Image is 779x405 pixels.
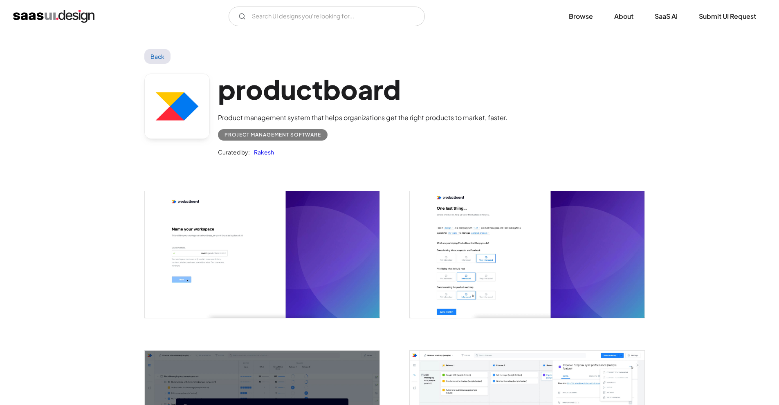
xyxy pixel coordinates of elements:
a: open lightbox [145,191,379,318]
a: About [604,7,643,25]
form: Email Form [229,7,425,26]
a: home [13,10,94,23]
div: Curated by: [218,147,250,157]
a: Browse [559,7,603,25]
h1: productboard [218,74,507,105]
a: Submit UI Request [689,7,766,25]
input: Search UI designs you're looking for... [229,7,425,26]
a: Rakesh [250,147,274,157]
img: 60321338994d4a8b802c8945_productboard%20one%20last%20thing%20user%20on%20boarding.jpg [410,191,644,318]
a: Back [144,49,171,64]
div: Product management system that helps organizations get the right products to market, faster. [218,113,507,123]
a: SaaS Ai [645,7,687,25]
img: 60321339682e981d9dd69416_productboard%20name%20workspace.jpg [145,191,379,318]
div: Project Management Software [224,130,321,140]
a: open lightbox [410,191,644,318]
